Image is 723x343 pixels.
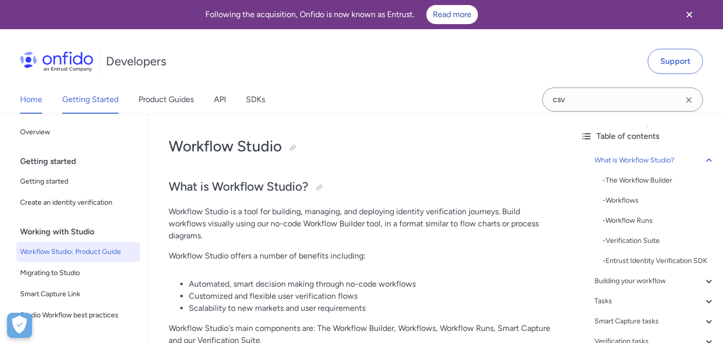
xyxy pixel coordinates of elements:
div: - Verification Suite [602,235,715,247]
a: -Entrust Identity Verification SDK [602,255,715,267]
span: Migrating to Studio [20,267,136,279]
input: Onfido search input field [542,88,703,112]
h2: What is Workflow Studio? [169,179,552,196]
a: Smart Capture tasks [594,315,715,327]
span: Overview [20,126,136,138]
div: Cookie Preferences [7,313,32,338]
li: Customized and flexible user verification flows [189,290,552,302]
a: SDKs [246,85,265,114]
a: Read more [426,5,478,24]
a: -Workflow Runs [602,215,715,227]
div: Following the acquisition, Onfido is now known as Entrust. [12,5,671,24]
svg: Close banner [683,9,695,21]
a: Migrating to Studio [16,263,140,283]
button: Open Preferences [7,313,32,338]
p: Workflow Studio is a tool for building, managing, and deploying identity verification journeys. B... [169,206,552,242]
a: What is Workflow Studio? [594,154,715,166]
h1: Workflow Studio [169,136,552,156]
a: Workflow Studio: Product Guide [16,242,140,262]
a: Building your workflow [594,275,715,287]
a: Support [648,49,703,74]
span: Create an identity verification [20,197,136,209]
a: Getting Started [62,85,118,114]
a: -Workflows [602,195,715,207]
span: Smart Capture Link [20,288,136,300]
a: Product Guides [139,85,194,114]
a: Studio Workflow best practices [16,305,140,325]
div: Working with Studio [20,222,144,242]
a: API [214,85,226,114]
div: Getting started [20,151,144,171]
div: - Entrust Identity Verification SDK [602,255,715,267]
svg: Clear search field button [683,94,695,106]
img: Onfido Logo [20,51,93,71]
p: Workflow Studio offers a number of benefits including: [169,250,552,262]
span: Getting started [20,176,136,188]
button: Close banner [671,2,708,27]
a: Getting started [16,171,140,192]
li: Scalability to new markets and user requirements [189,302,552,314]
a: -The Workflow Builder [602,175,715,187]
div: Table of contents [580,130,715,142]
a: Smart Capture Link [16,284,140,304]
a: -Verification Suite [602,235,715,247]
h1: Developers [106,53,166,69]
div: - Workflow Runs [602,215,715,227]
a: Create an identity verification [16,193,140,213]
div: - The Workflow Builder [602,175,715,187]
div: - Workflows [602,195,715,207]
span: Workflow Studio: Product Guide [20,246,136,258]
a: Tasks [594,295,715,307]
a: Home [20,85,42,114]
a: Overview [16,122,140,142]
span: Studio Workflow best practices [20,309,136,321]
li: Automated, smart decision making through no-code workflows [189,278,552,290]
